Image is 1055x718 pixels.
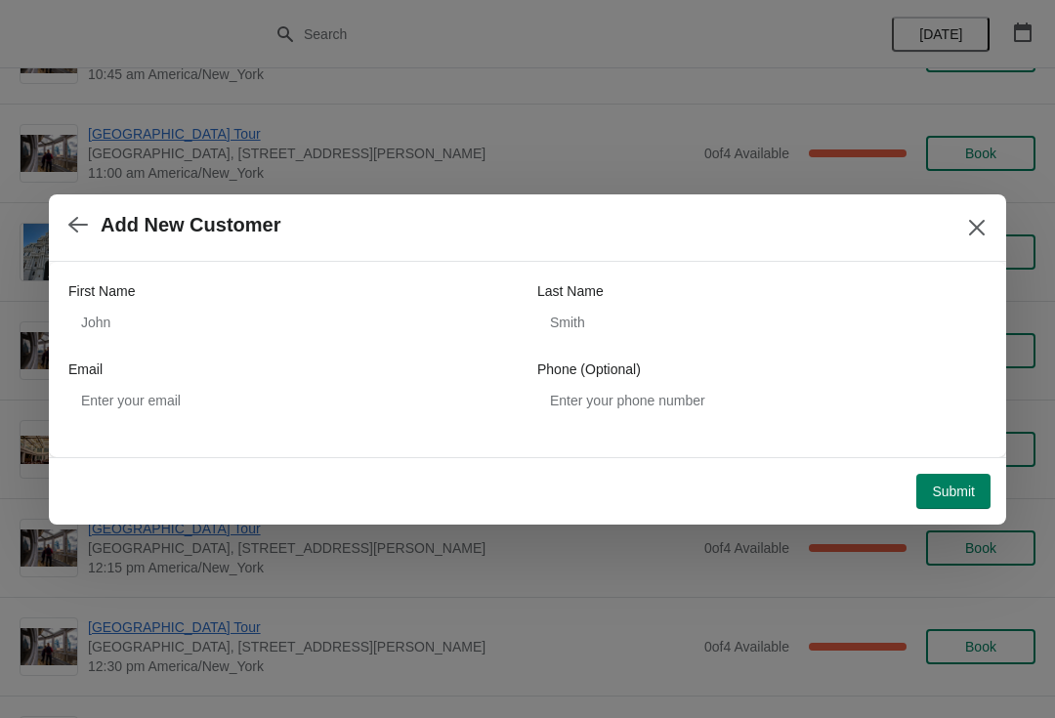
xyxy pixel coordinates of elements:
[537,305,987,340] input: Smith
[68,305,518,340] input: John
[537,383,987,418] input: Enter your phone number
[68,359,103,379] label: Email
[537,281,604,301] label: Last Name
[537,359,641,379] label: Phone (Optional)
[959,210,994,245] button: Close
[101,214,280,236] h2: Add New Customer
[68,383,518,418] input: Enter your email
[916,474,991,509] button: Submit
[68,281,135,301] label: First Name
[932,484,975,499] span: Submit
